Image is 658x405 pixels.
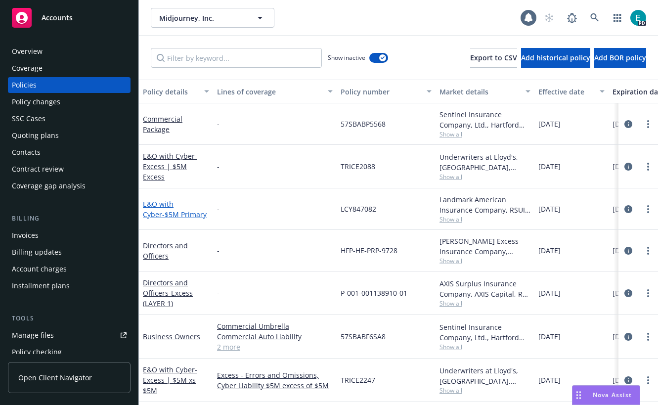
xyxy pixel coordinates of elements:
button: Policy details [139,80,213,103]
a: Directors and Officers [143,241,188,261]
span: Show all [439,257,530,265]
a: Coverage gap analysis [8,178,131,194]
a: circleInformation [622,161,634,173]
a: circleInformation [622,331,634,343]
a: circleInformation [622,245,634,257]
div: AXIS Surplus Insurance Company, AXIS Capital, RT Specialty Insurance Services, LLC (RSG Specialty... [439,278,530,299]
span: [DATE] [613,161,635,172]
span: [DATE] [613,331,635,342]
a: Account charges [8,261,131,277]
span: - [217,161,219,172]
div: Contract review [12,161,64,177]
a: more [642,203,654,215]
span: Accounts [42,14,73,22]
a: more [642,161,654,173]
span: Midjourney, Inc. [159,13,245,23]
span: [DATE] [613,119,635,129]
a: Contacts [8,144,131,160]
div: Quoting plans [12,128,59,143]
span: Add historical policy [521,53,590,62]
a: more [642,374,654,386]
button: Effective date [534,80,609,103]
span: 57SBABP5568 [341,119,386,129]
span: [DATE] [538,119,561,129]
div: Billing updates [12,244,62,260]
a: Excess - Errors and Omissions, Cyber Liability $5M excess of $5M [217,370,333,391]
a: E&O with Cyber [143,365,197,395]
a: Invoices [8,227,131,243]
div: Underwriters at Lloyd's, [GEOGRAPHIC_DATA], [PERSON_NAME] of London, CRC Group [439,152,530,173]
span: - Excess | $5M xs $5M [143,365,197,395]
a: circleInformation [622,203,634,215]
a: circleInformation [622,374,634,386]
div: Contacts [12,144,41,160]
div: Lines of coverage [217,87,322,97]
div: Policy changes [12,94,60,110]
span: [DATE] [538,375,561,385]
a: Coverage [8,60,131,76]
div: Coverage gap analysis [12,178,86,194]
a: circleInformation [622,118,634,130]
div: Effective date [538,87,594,97]
span: 57SBABF6SA8 [341,331,386,342]
span: - $5M Primary [162,210,207,219]
span: - [217,245,219,256]
span: - Excess | $5M Excess [143,151,197,181]
a: Search [585,8,605,28]
a: E&O with Cyber [143,199,207,219]
span: LCY847082 [341,204,376,214]
span: Show inactive [328,53,365,62]
div: Account charges [12,261,67,277]
a: SSC Cases [8,111,131,127]
span: TRICE2247 [341,375,375,385]
div: Policies [12,77,37,93]
a: 2 more [217,342,333,352]
span: Show all [439,215,530,224]
button: Lines of coverage [213,80,337,103]
div: Landmark American Insurance Company, RSUI Group, CRC Group [439,194,530,215]
a: Quoting plans [8,128,131,143]
a: Billing updates [8,244,131,260]
div: Market details [439,87,520,97]
span: [DATE] [538,161,561,172]
div: Policy checking [12,344,62,360]
a: more [642,118,654,130]
button: Market details [436,80,534,103]
a: Switch app [608,8,627,28]
a: Commercial Package [143,114,182,134]
span: [DATE] [538,288,561,298]
div: Underwriters at Lloyd's, [GEOGRAPHIC_DATA], [PERSON_NAME] of London, CRC Group [439,365,530,386]
span: HFP-HE-PRP-9728 [341,245,397,256]
div: Invoices [12,227,39,243]
button: Midjourney, Inc. [151,8,274,28]
span: Show all [439,386,530,395]
span: Show all [439,173,530,181]
button: Add BOR policy [594,48,646,68]
img: photo [630,10,646,26]
span: TRICE2088 [341,161,375,172]
a: Installment plans [8,278,131,294]
div: Overview [12,44,43,59]
a: E&O with Cyber [143,151,197,181]
span: Nova Assist [593,391,632,399]
a: Manage files [8,327,131,343]
a: Commercial Auto Liability [217,331,333,342]
a: Policy checking [8,344,131,360]
span: [DATE] [538,245,561,256]
a: Business Owners [143,332,200,341]
span: Add BOR policy [594,53,646,62]
input: Filter by keyword... [151,48,322,68]
span: Show all [439,299,530,308]
a: more [642,287,654,299]
a: Commercial Umbrella [217,321,333,331]
a: Directors and Officers [143,278,193,308]
span: - [217,288,219,298]
div: Manage files [12,327,54,343]
span: [DATE] [613,204,635,214]
button: Policy number [337,80,436,103]
div: Installment plans [12,278,70,294]
div: SSC Cases [12,111,45,127]
a: Accounts [8,4,131,32]
span: [DATE] [538,331,561,342]
a: Contract review [8,161,131,177]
